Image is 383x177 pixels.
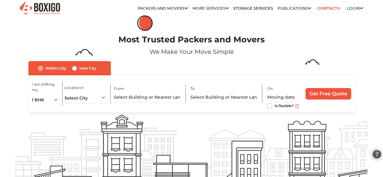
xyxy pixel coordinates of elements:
span: Select City [64,95,88,101]
a: More services [193,6,229,11]
span: Open PowerChat [372,150,381,159]
p: We Make Your Move Simple [15,47,368,56]
input: Select Building or Nearest Landmark [190,92,258,103]
a: Packers and Movers [138,6,188,11]
a: Storage Services [233,6,273,11]
label: Located in [64,85,84,90]
label: On [267,86,273,91]
input: Select Building or Nearest Landmark [114,92,181,103]
h1: Most Trusted Packers and Movers [15,35,368,45]
label: Inter City [79,65,96,72]
a: Contact [315,4,342,13]
label: To [190,86,195,91]
input: Moving date [267,92,302,103]
img: Boxigo [18,1,61,16]
span: 1 BHK [32,97,44,103]
label: From [114,86,124,91]
a: Publications [278,6,311,11]
img: move_date_info [295,104,299,108]
a: Login [347,6,363,11]
label: Within City [45,65,66,72]
label: I am shifting my [32,82,61,93]
label: Is flexible? [275,102,294,109]
input: Get Free Quote [305,88,351,100]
